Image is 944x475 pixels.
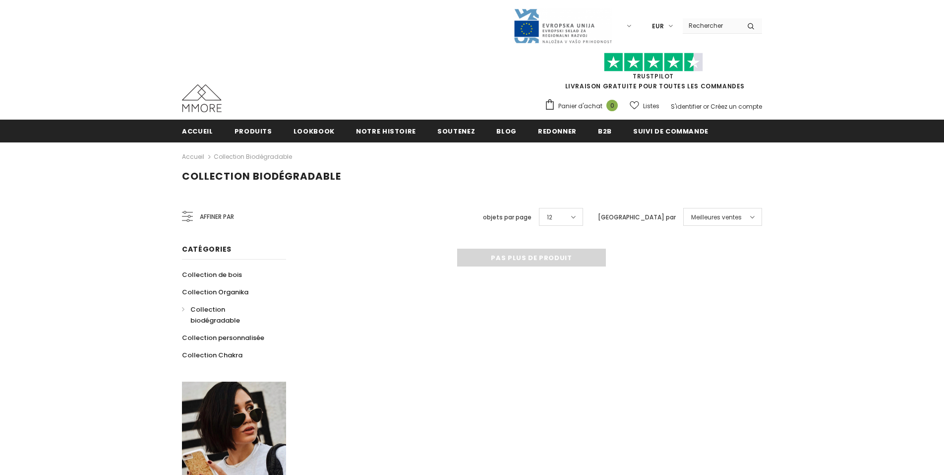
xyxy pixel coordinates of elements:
img: Faites confiance aux étoiles pilotes [604,53,703,72]
a: Accueil [182,120,213,142]
a: Lookbook [294,120,335,142]
span: Listes [643,101,659,111]
span: Collection biodégradable [182,169,341,183]
span: Collection de bois [182,270,242,279]
a: Blog [496,120,517,142]
a: Redonner [538,120,577,142]
img: Javni Razpis [513,8,612,44]
label: objets par page [483,212,531,222]
a: Notre histoire [356,120,416,142]
img: Cas MMORE [182,84,222,112]
a: Collection Organika [182,283,248,301]
a: Accueil [182,151,204,163]
span: Lookbook [294,127,335,136]
input: Search Site [683,18,740,33]
a: Créez un compte [710,102,762,111]
span: LIVRAISON GRATUITE POUR TOUTES LES COMMANDES [544,57,762,90]
span: Catégories [182,244,232,254]
span: Panier d'achat [558,101,602,111]
a: Produits [235,120,272,142]
span: 0 [606,100,618,111]
label: [GEOGRAPHIC_DATA] par [598,212,676,222]
span: or [703,102,709,111]
span: Blog [496,127,517,136]
a: B2B [598,120,612,142]
span: 12 [547,212,552,222]
span: Produits [235,127,272,136]
span: Collection biodégradable [190,305,240,325]
a: S'identifier [671,102,702,111]
span: Suivi de commande [633,127,708,136]
span: soutenez [437,127,475,136]
span: Collection Organika [182,287,248,297]
span: Collection Chakra [182,350,242,360]
a: Javni Razpis [513,21,612,30]
a: Collection biodégradable [214,152,292,161]
span: Accueil [182,127,213,136]
span: Meilleures ventes [691,212,742,222]
a: soutenez [437,120,475,142]
a: Collection personnalisée [182,329,264,346]
a: Collection de bois [182,266,242,283]
span: EUR [652,21,664,31]
span: Affiner par [200,211,234,222]
a: Collection Chakra [182,346,242,364]
a: Listes [630,97,659,115]
span: B2B [598,127,612,136]
a: Collection biodégradable [182,301,275,329]
a: Suivi de commande [633,120,708,142]
span: Notre histoire [356,127,416,136]
a: Panier d'achat 0 [544,99,623,114]
a: TrustPilot [633,72,674,80]
span: Collection personnalisée [182,333,264,342]
span: Redonner [538,127,577,136]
